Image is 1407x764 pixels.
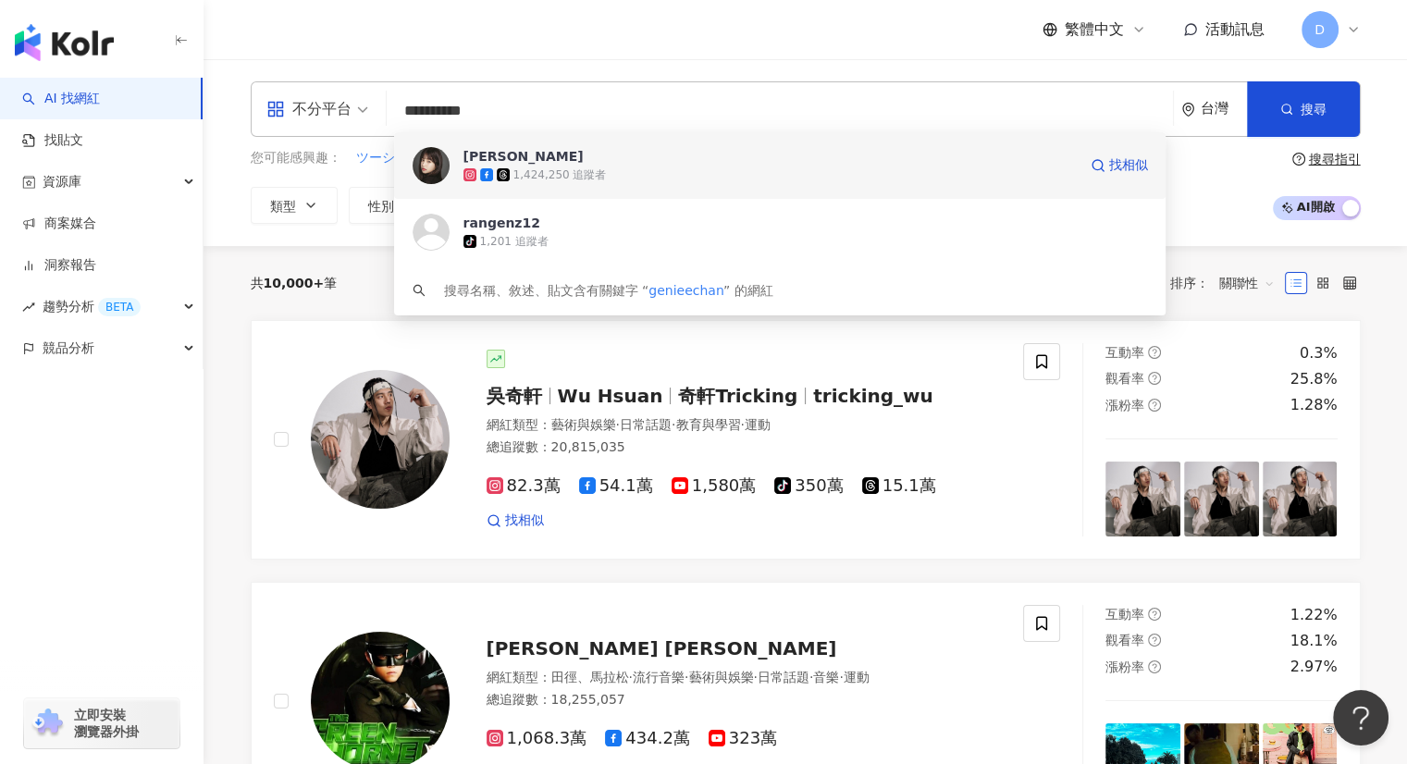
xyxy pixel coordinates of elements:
[487,729,587,748] span: 1,068.3萬
[463,147,584,166] div: [PERSON_NAME]
[1105,462,1180,536] img: post-image
[616,417,620,432] span: ·
[1148,660,1161,673] span: question-circle
[774,476,843,496] span: 350萬
[251,320,1361,560] a: KOL Avatar吳奇軒Wu Hsuan奇軒Trickingtricking_wu網紅類型：藝術與娛樂·日常話題·教育與學習·運動總追蹤數：20,815,03582.3萬54.1萬1,580萬...
[1247,81,1360,137] button: 搜尋
[1181,103,1195,117] span: environment
[1105,371,1144,386] span: 觀看率
[487,438,1002,457] div: 總追蹤數 ： 20,815,035
[1065,19,1124,40] span: 繁體中文
[43,327,94,369] span: 競品分析
[74,707,139,740] span: 立即安裝 瀏覽器外掛
[1201,101,1247,117] div: 台灣
[758,670,809,684] span: 日常話題
[809,670,813,684] span: ·
[251,276,338,290] div: 共 筆
[43,161,81,203] span: 資源庫
[1109,156,1148,175] span: 找相似
[558,385,663,407] span: Wu Hsuan
[633,670,685,684] span: 流行音樂
[1091,147,1148,184] a: 找相似
[620,417,672,432] span: 日常話題
[251,149,341,167] span: 您可能感興趣：
[1290,605,1338,625] div: 1.22%
[368,199,394,214] span: 性別
[22,215,96,233] a: 商案媒合
[1290,631,1338,651] div: 18.1%
[1263,462,1338,536] img: post-image
[579,476,653,496] span: 54.1萬
[266,100,285,118] span: appstore
[1148,346,1161,359] span: question-circle
[1292,153,1305,166] span: question-circle
[740,417,744,432] span: ·
[98,298,141,316] div: BETA
[413,284,426,297] span: search
[862,476,936,496] span: 15.1萬
[709,729,777,748] span: 323萬
[43,286,141,327] span: 趨勢分析
[675,417,740,432] span: 教育與學習
[266,94,352,124] div: 不分平台
[1309,152,1361,166] div: 搜尋指引
[1105,398,1144,413] span: 漲粉率
[672,476,757,496] span: 1,580萬
[629,670,633,684] span: ·
[1290,369,1338,389] div: 25.8%
[487,637,837,659] span: [PERSON_NAME] [PERSON_NAME]
[1333,690,1388,746] iframe: Help Scout Beacon - Open
[551,417,616,432] span: 藝術與娛樂
[688,670,753,684] span: 藝術與娛樂
[356,149,460,167] span: ツーショット生活
[648,283,723,298] span: genieechan
[1219,268,1275,298] span: 關聯性
[672,417,675,432] span: ·
[487,669,1002,687] div: 網紅類型 ：
[1205,20,1265,38] span: 活動訊息
[30,709,66,738] img: chrome extension
[551,670,629,684] span: 田徑、馬拉松
[1184,462,1259,536] img: post-image
[1105,659,1144,674] span: 漲粉率
[444,280,773,301] div: 搜尋名稱、敘述、貼文含有關鍵字 “ ” 的網紅
[1148,372,1161,385] span: question-circle
[1105,633,1144,647] span: 觀看率
[487,416,1002,435] div: 網紅類型 ：
[251,187,338,224] button: 類型
[22,301,35,314] span: rise
[311,370,450,509] img: KOL Avatar
[1170,268,1285,298] div: 排序：
[1290,395,1338,415] div: 1.28%
[264,276,325,290] span: 10,000+
[813,670,839,684] span: 音樂
[487,476,561,496] span: 82.3萬
[753,670,757,684] span: ·
[355,148,461,168] button: ツーショット生活
[1290,657,1338,677] div: 2.97%
[1105,607,1144,622] span: 互動率
[487,511,544,530] a: 找相似
[22,90,100,108] a: searchAI 找網紅
[1300,343,1338,364] div: 0.3%
[22,256,96,275] a: 洞察報告
[839,670,843,684] span: ·
[813,385,933,407] span: tricking_wu
[1105,345,1144,360] span: 互動率
[22,131,83,150] a: 找貼文
[463,214,540,232] div: rangenz12
[745,417,771,432] span: 運動
[480,234,549,250] div: 1,201 追蹤者
[1148,399,1161,412] span: question-circle
[413,147,450,184] img: KOL Avatar
[513,167,607,183] div: 1,424,250 追蹤者
[487,385,542,407] span: 吳奇軒
[605,729,690,748] span: 434.2萬
[1314,19,1325,40] span: D
[1148,608,1161,621] span: question-circle
[487,691,1002,709] div: 總追蹤數 ： 18,255,057
[844,670,870,684] span: 運動
[1301,102,1327,117] span: 搜尋
[270,199,296,214] span: 類型
[1148,634,1161,647] span: question-circle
